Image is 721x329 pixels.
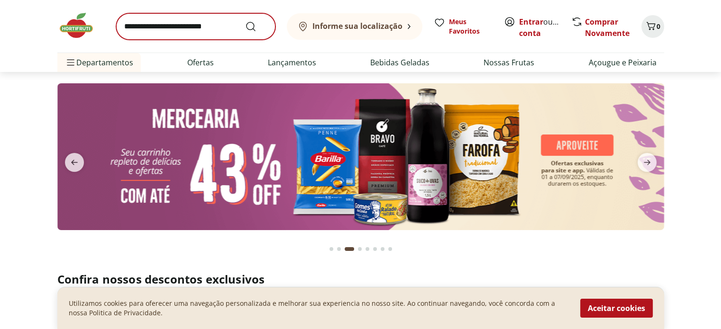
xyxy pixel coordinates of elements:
a: Bebidas Geladas [370,57,429,68]
b: Informe sua localização [312,21,402,31]
button: previous [57,153,91,172]
button: Go to page 2 from fs-carousel [335,238,343,260]
button: Informe sua localização [287,13,422,40]
button: Go to page 7 from fs-carousel [379,238,386,260]
a: Açougue e Peixaria [588,57,656,68]
img: mercearia [57,83,664,230]
button: Go to page 8 from fs-carousel [386,238,394,260]
input: search [116,13,275,40]
a: Meus Favoritos [434,17,493,36]
button: Aceitar cookies [580,299,653,318]
button: Go to page 4 from fs-carousel [356,238,364,260]
span: Meus Favoritos [449,17,493,36]
h2: Confira nossos descontos exclusivos [57,272,664,287]
a: Ofertas [187,57,214,68]
button: next [630,153,664,172]
a: Criar conta [519,17,571,38]
a: Lançamentos [268,57,316,68]
a: Entrar [519,17,543,27]
a: Comprar Novamente [585,17,630,38]
a: Nossas Frutas [484,57,534,68]
button: Go to page 5 from fs-carousel [364,238,371,260]
button: Carrinho [641,15,664,38]
button: Menu [65,51,76,74]
button: Go to page 1 from fs-carousel [328,238,335,260]
button: Current page from fs-carousel [343,238,356,260]
span: ou [519,16,561,39]
p: Utilizamos cookies para oferecer uma navegação personalizada e melhorar sua experiencia no nosso ... [69,299,569,318]
button: Submit Search [245,21,268,32]
button: Go to page 6 from fs-carousel [371,238,379,260]
span: Departamentos [65,51,133,74]
img: Hortifruti [57,11,105,40]
span: 0 [657,22,660,31]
